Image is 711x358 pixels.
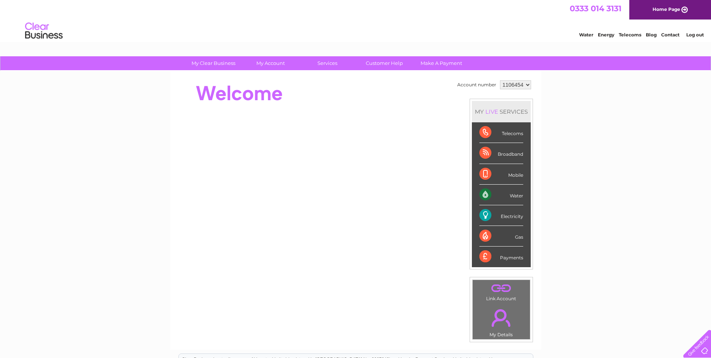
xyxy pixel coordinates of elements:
div: Mobile [479,164,523,185]
a: Energy [598,32,614,38]
div: LIVE [484,108,500,115]
div: Water [479,185,523,205]
a: My Account [239,56,301,70]
a: . [474,305,528,331]
td: Account number [455,78,498,91]
a: 0333 014 3131 [570,4,621,13]
td: Link Account [472,280,530,303]
div: Clear Business is a trading name of Verastar Limited (registered in [GEOGRAPHIC_DATA] No. 3667643... [179,4,533,36]
td: My Details [472,303,530,340]
div: Payments [479,247,523,267]
div: Telecoms [479,122,523,143]
a: Blog [646,32,657,38]
a: My Clear Business [183,56,244,70]
a: Customer Help [353,56,415,70]
a: Contact [661,32,680,38]
div: Broadband [479,143,523,164]
div: Gas [479,226,523,247]
a: . [474,282,528,295]
a: Log out [686,32,704,38]
img: logo.png [25,20,63,42]
a: Water [579,32,593,38]
div: MY SERVICES [472,101,531,122]
div: Electricity [479,205,523,226]
a: Make A Payment [410,56,472,70]
a: Telecoms [619,32,641,38]
a: Services [296,56,358,70]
